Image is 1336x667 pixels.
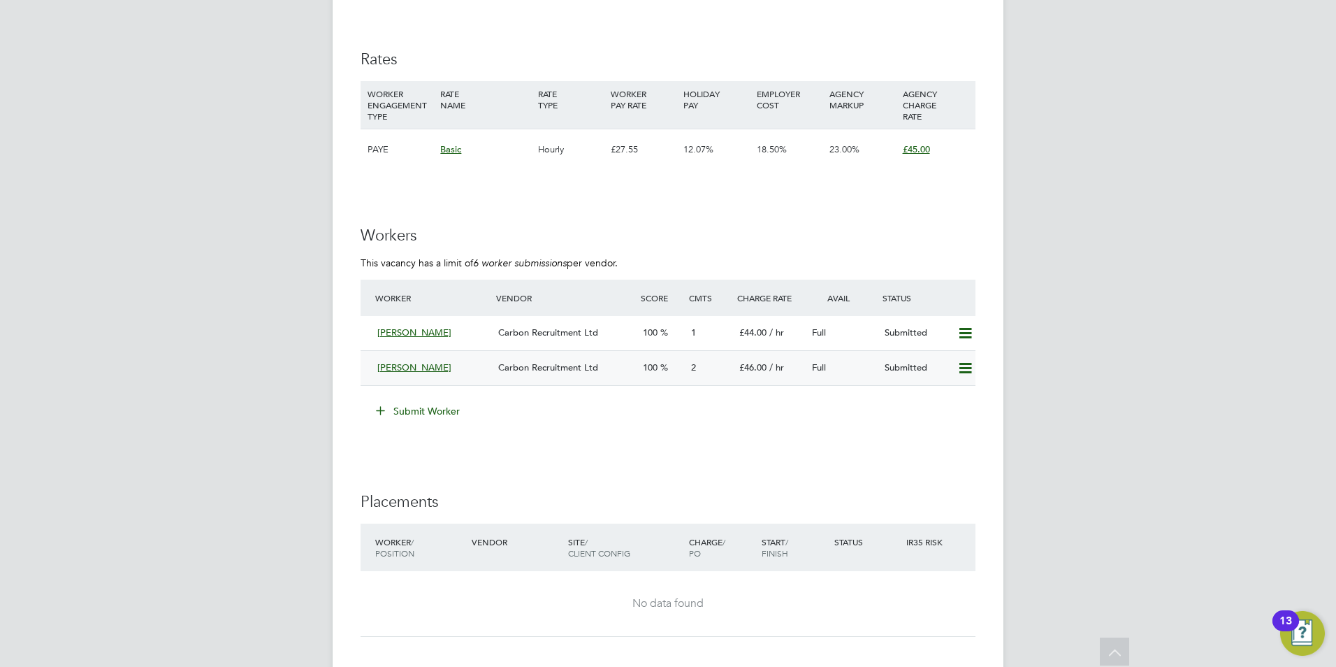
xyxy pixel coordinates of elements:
div: WORKER PAY RATE [607,81,680,117]
span: / Client Config [568,536,630,559]
div: Avail [806,285,879,310]
div: Worker [372,285,493,310]
span: / Finish [762,536,788,559]
span: £46.00 [739,361,767,373]
span: Full [812,327,826,338]
span: / hr [769,327,784,338]
div: Charge Rate [734,285,806,310]
span: 18.50% [757,143,787,155]
div: Status [831,529,903,554]
button: Open Resource Center, 13 new notifications [1280,611,1325,656]
span: 2 [691,361,696,373]
button: Submit Worker [366,400,471,422]
div: £27.55 [607,129,680,170]
span: 100 [643,361,658,373]
span: Carbon Recruitment Ltd [498,361,598,373]
div: AGENCY MARKUP [826,81,899,117]
div: RATE NAME [437,81,534,117]
span: £44.00 [739,327,767,338]
span: 1 [691,327,696,338]
span: Carbon Recruitment Ltd [498,327,598,338]
div: RATE TYPE [535,81,607,117]
span: Full [812,361,826,373]
div: Site [565,529,685,566]
div: 13 [1279,621,1292,639]
span: / hr [769,361,784,373]
span: [PERSON_NAME] [377,361,451,373]
div: Submitted [879,357,952,380]
div: WORKER ENGAGEMENT TYPE [364,81,437,129]
div: EMPLOYER COST [753,81,826,117]
div: Vendor [468,529,565,554]
div: Status [879,285,975,310]
div: Worker [372,529,468,566]
div: Start [758,529,831,566]
span: / PO [689,536,725,559]
span: Basic [440,143,461,155]
div: IR35 Risk [903,529,951,554]
div: Submitted [879,322,952,345]
span: 100 [643,327,658,338]
div: No data found [375,596,961,611]
h3: Rates [361,50,975,70]
div: PAYE [364,129,437,170]
div: Charge [685,529,758,566]
div: Score [637,285,685,310]
div: AGENCY CHARGE RATE [899,81,972,129]
div: Cmts [685,285,734,310]
p: This vacancy has a limit of per vendor. [361,257,975,269]
h3: Workers [361,226,975,246]
span: / Position [375,536,414,559]
div: Vendor [493,285,637,310]
span: 12.07% [683,143,713,155]
h3: Placements [361,492,975,512]
div: Hourly [535,129,607,170]
span: [PERSON_NAME] [377,327,451,338]
span: 23.00% [829,143,859,155]
em: 6 worker submissions [473,257,567,269]
div: HOLIDAY PAY [680,81,753,117]
span: £45.00 [903,143,930,155]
